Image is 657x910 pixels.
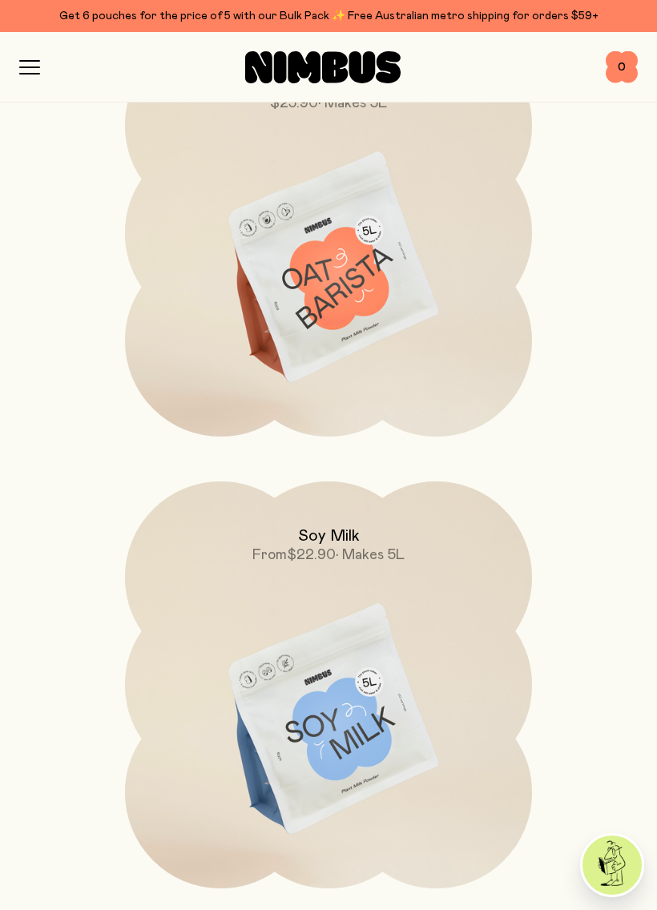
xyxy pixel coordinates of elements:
[318,96,387,111] span: • Makes 5L
[270,96,318,111] span: $23.90
[582,836,642,895] img: agent
[606,51,638,83] button: 0
[336,548,405,562] span: • Makes 5L
[287,548,336,562] span: $22.90
[125,481,532,888] a: Soy MilkFrom$22.90• Makes 5L
[19,6,638,26] div: Get 6 pouches for the price of 5 with our Bulk Pack ✨ Free Australian metro shipping for orders $59+
[298,526,360,546] h2: Soy Milk
[125,30,532,437] a: Oat Barista$23.90• Makes 5L
[252,548,287,562] span: From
